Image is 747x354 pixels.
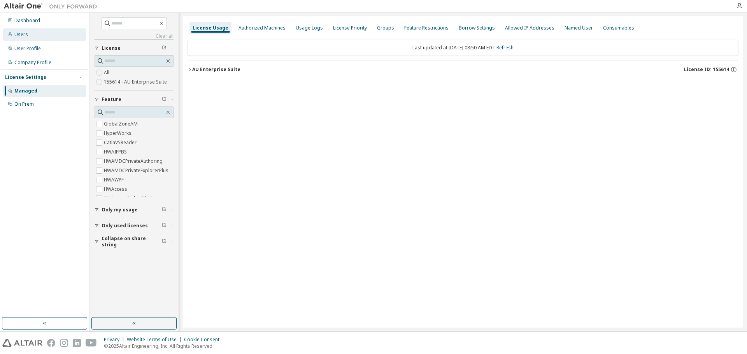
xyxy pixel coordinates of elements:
div: Users [14,31,28,38]
div: Privacy [104,337,127,343]
label: All [104,68,111,77]
span: Clear filter [162,239,167,245]
div: Authorized Machines [238,25,286,31]
img: altair_logo.svg [2,339,42,347]
span: Feature [102,96,121,103]
label: HWAccessEmbedded [104,194,153,203]
div: Allowed IP Addresses [505,25,554,31]
div: Consumables [603,25,634,31]
span: Only used licenses [102,223,148,229]
div: Named User [565,25,593,31]
div: Borrow Settings [459,25,495,31]
img: linkedin.svg [73,339,81,347]
span: Clear filter [162,45,167,51]
label: CatiaV5Reader [104,138,138,147]
span: License ID: 155614 [684,66,729,73]
span: Clear filter [162,96,167,103]
p: © 2025 Altair Engineering, Inc. All Rights Reserved. [104,343,224,349]
button: AU Enterprise SuiteLicense ID: 155614 [188,61,738,78]
div: Cookie Consent [184,337,224,343]
div: Managed [14,88,37,94]
div: User Profile [14,45,41,52]
label: HyperWorks [104,129,133,138]
span: Only my usage [102,207,138,213]
span: License [102,45,121,51]
label: 155614 - AU Enterprise Suite [104,77,168,87]
label: HWAMDCPrivateExplorerPlus [104,166,170,175]
button: Feature [95,91,174,108]
img: youtube.svg [86,339,97,347]
img: Altair One [4,2,101,10]
div: Groups [377,25,394,31]
label: HWAWPF [104,175,125,185]
label: GlobalZoneAM [104,119,139,129]
div: License Settings [5,74,46,80]
button: Only used licenses [95,217,174,234]
a: Clear all [95,33,174,39]
div: Last updated at: [DATE] 08:50 AM EDT [188,40,738,56]
div: License Priority [333,25,367,31]
div: Feature Restrictions [404,25,449,31]
div: Company Profile [14,59,51,66]
span: Collapse on share string [102,235,162,248]
img: facebook.svg [47,339,55,347]
div: License Usage [193,25,228,31]
button: Collapse on share string [95,233,174,250]
a: Refresh [496,44,514,51]
div: Website Terms of Use [127,337,184,343]
span: Clear filter [162,207,167,213]
img: instagram.svg [60,339,68,347]
span: Clear filter [162,223,167,229]
div: On Prem [14,101,34,107]
button: Only my usage [95,201,174,218]
label: HWAIFPBS [104,147,128,157]
div: Dashboard [14,17,40,24]
label: HWAccess [104,185,129,194]
div: Usage Logs [296,25,323,31]
label: HWAMDCPrivateAuthoring [104,157,164,166]
button: License [95,40,174,57]
div: AU Enterprise Suite [192,66,240,73]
